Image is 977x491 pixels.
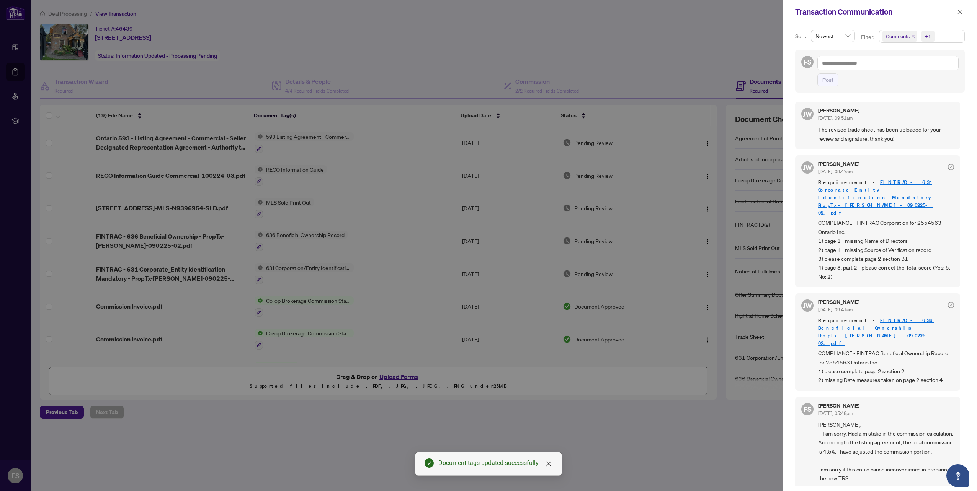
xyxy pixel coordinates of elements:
a: Close [544,460,553,468]
span: The revised trade sheet has been uploaded for your review and signature, thank you! [818,125,954,143]
p: Filter: [861,33,876,41]
span: Requirement - [818,179,954,217]
span: COMPLIANCE - FINTRAC Corporation for 2554563 Ontario Inc. 1) page 1 - missing Name of Directors 2... [818,218,954,281]
span: Newest [815,30,850,42]
h5: [PERSON_NAME] [818,161,859,167]
span: [DATE], 09:47am [818,169,853,174]
p: Sort: [795,32,808,41]
span: FS [804,404,812,415]
span: FS [804,57,812,67]
span: JW [803,300,812,311]
span: check-circle [425,458,434,468]
span: JW [803,109,812,119]
h5: [PERSON_NAME] [818,299,859,305]
span: [DATE], 05:48pm [818,410,853,416]
span: check-circle [948,302,954,308]
span: Requirement - [818,317,954,347]
div: +1 [925,33,931,40]
span: COMPLIANCE - FINTRAC Beneficial Ownership Record for 2554563 Ontario Inc. 1) please complete page... [818,349,954,385]
a: FINTRAC - 631 Corporate_Entity Identification Mandatory - PropTx-[PERSON_NAME]-090225-02.pdf [818,179,945,216]
span: [DATE], 09:51am [818,115,853,121]
h5: [PERSON_NAME] [818,108,859,113]
span: Comments [882,31,917,42]
div: Document tags updated successfully. [438,458,552,468]
span: close [546,461,552,467]
span: [DATE], 09:41am [818,307,853,312]
span: close [957,9,962,15]
span: check-circle [948,164,954,170]
button: Post [817,73,838,86]
div: Transaction Communication [795,6,955,18]
h5: [PERSON_NAME] [818,403,859,408]
span: JW [803,162,812,173]
button: Open asap [946,464,969,487]
span: close [911,34,915,38]
span: Comments [886,33,910,40]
